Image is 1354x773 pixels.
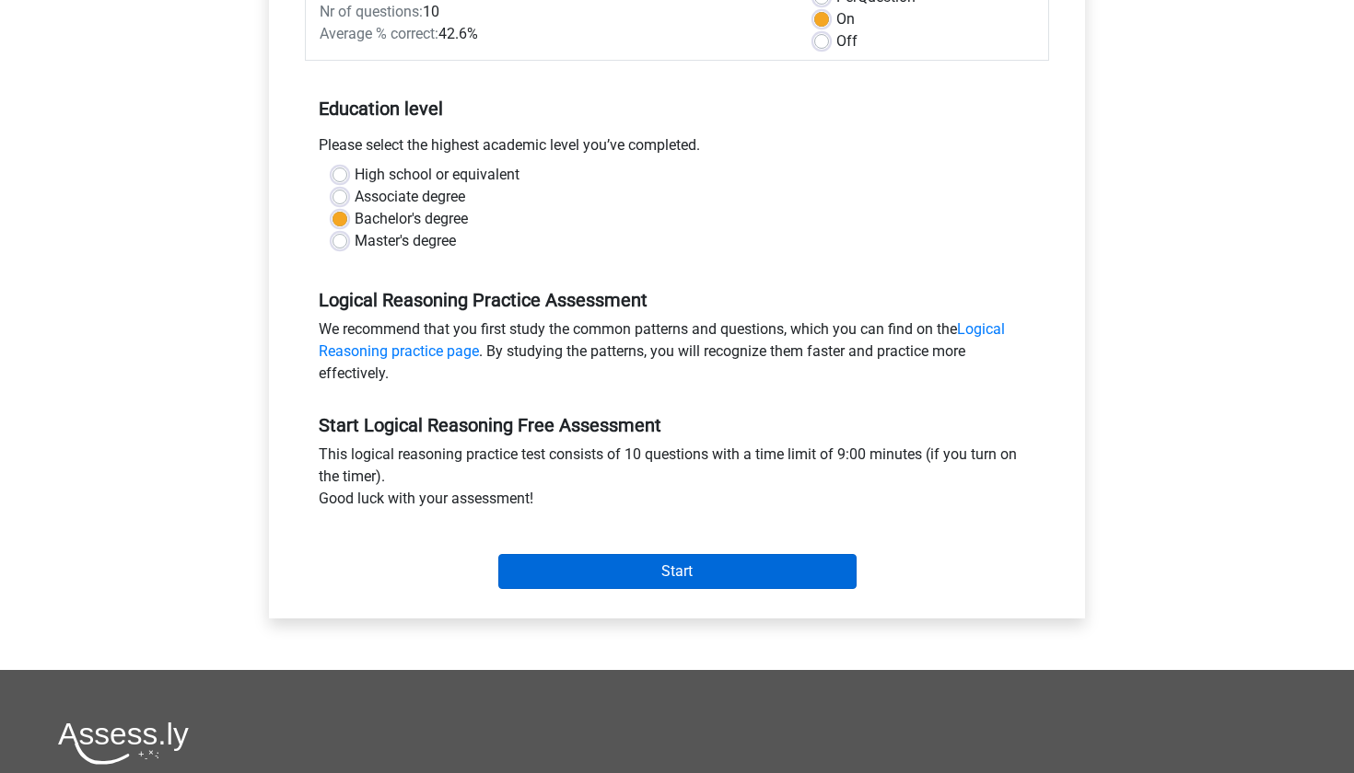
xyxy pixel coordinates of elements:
label: Associate degree [355,186,465,208]
label: Master's degree [355,230,456,252]
div: 42.6% [306,23,800,45]
label: High school or equivalent [355,164,519,186]
h5: Logical Reasoning Practice Assessment [319,289,1035,311]
div: This logical reasoning practice test consists of 10 questions with a time limit of 9:00 minutes (... [305,444,1049,517]
h5: Start Logical Reasoning Free Assessment [319,414,1035,436]
span: Average % correct: [320,25,438,42]
label: Bachelor's degree [355,208,468,230]
img: Assessly logo [58,721,189,765]
input: Start [498,554,857,589]
label: Off [836,30,858,52]
div: 10 [306,1,800,23]
label: On [836,8,855,30]
span: Nr of questions: [320,3,423,20]
h5: Education level [319,90,1035,127]
div: Please select the highest academic level you’ve completed. [305,134,1049,164]
div: We recommend that you first study the common patterns and questions, which you can find on the . ... [305,318,1049,392]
